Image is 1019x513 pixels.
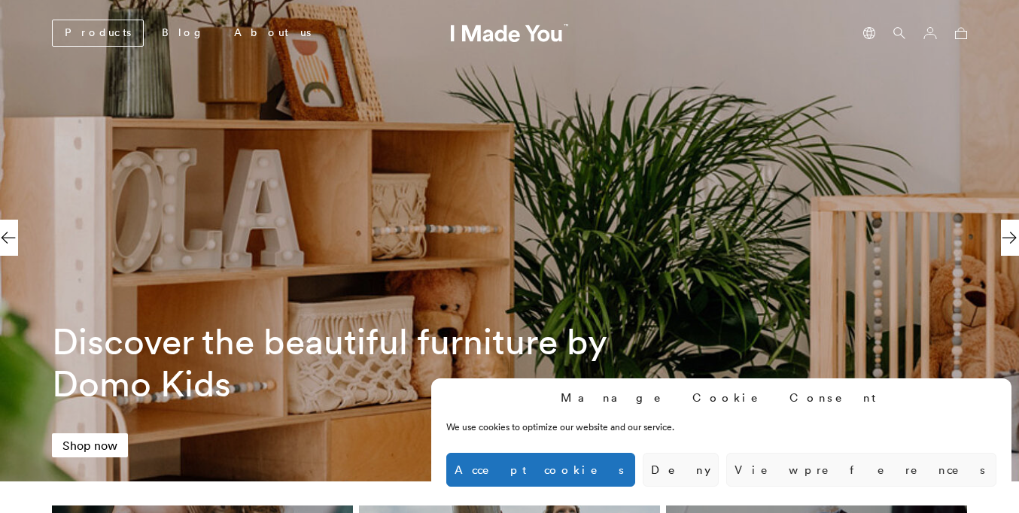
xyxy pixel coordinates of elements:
[561,390,883,405] div: Manage Cookie Consent
[52,20,144,47] a: Products
[52,320,616,405] h2: Discover the beautiful furniture by Domo Kids
[1001,220,1019,256] div: Next slide
[643,453,719,487] button: Deny
[446,453,635,487] button: Accept cookies
[150,20,216,46] a: Blog
[446,420,773,434] div: We use cookies to optimize our website and our service.
[52,433,128,457] a: Shop now
[222,20,323,46] a: About us
[726,453,996,487] button: View preferences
